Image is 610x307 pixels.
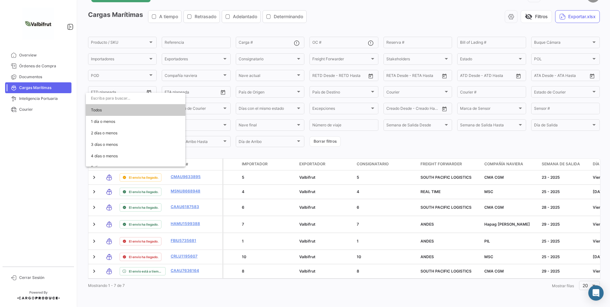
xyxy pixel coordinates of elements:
span: 3 días o menos [91,142,118,147]
span: 1 día o menos [91,119,115,124]
span: 5 días o menos [91,165,117,170]
div: Abrir Intercom Messenger [588,285,604,301]
span: 2 días o menos [91,131,117,135]
span: Todos [91,104,180,116]
span: 4 días o menos [91,153,118,158]
input: dropdown search [86,93,185,104]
